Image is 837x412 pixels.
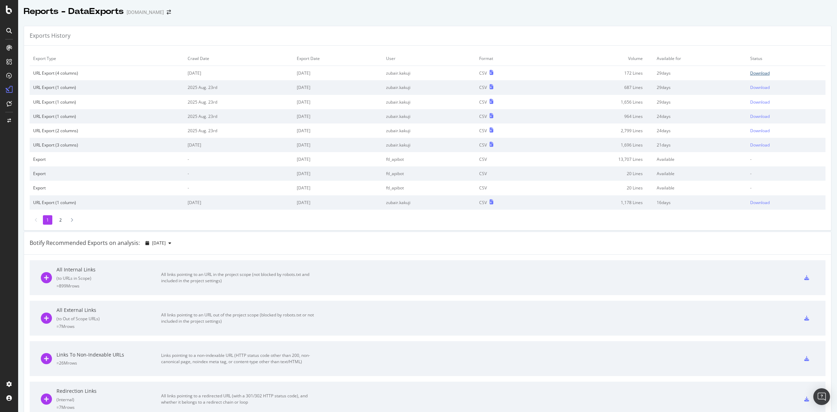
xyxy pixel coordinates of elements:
td: ftl_apibot [383,181,476,195]
div: csv-export [804,397,809,402]
td: 687 Lines [539,80,653,95]
td: 1,178 Lines [539,195,653,210]
td: [DATE] [184,195,293,210]
div: CSV [479,99,487,105]
div: Botify Recommended Exports on analysis: [30,239,140,247]
td: Crawl Date [184,51,293,66]
td: Format [476,51,539,66]
td: [DATE] [293,181,383,195]
li: 2 [56,215,65,225]
div: CSV [479,70,487,76]
td: 964 Lines [539,109,653,123]
td: zubair.kakuji [383,66,476,81]
td: 13,707 Lines [539,152,653,166]
div: CSV [479,142,487,148]
td: zubair.kakuji [383,138,476,152]
td: Available for [653,51,747,66]
td: User [383,51,476,66]
div: CSV [479,128,487,134]
div: Redirection Links [56,388,161,395]
div: URL Export (1 column) [33,113,181,119]
a: Download [750,128,822,134]
td: - [747,166,825,181]
div: Export [33,171,181,177]
a: Download [750,113,822,119]
td: CSV [476,181,539,195]
div: URL Export (1 column) [33,99,181,105]
td: 2025 Aug. 23rd [184,109,293,123]
div: csv-export [804,316,809,321]
td: 29 days [653,80,747,95]
td: 16 days [653,195,747,210]
a: Download [750,99,822,105]
div: CSV [479,113,487,119]
div: = 7M rows [56,404,161,410]
td: Volume [539,51,653,66]
a: Download [750,70,822,76]
td: Export Date [293,51,383,66]
td: 24 days [653,109,747,123]
td: ftl_apibot [383,166,476,181]
div: csv-export [804,356,809,361]
td: [DATE] [293,80,383,95]
td: ftl_apibot [383,152,476,166]
td: CSV [476,166,539,181]
div: Download [750,70,770,76]
div: All links pointing to an URL out of the project scope (blocked by robots.txt or not included in t... [161,312,318,324]
td: [DATE] [293,166,383,181]
td: 21 days [653,138,747,152]
div: Download [750,200,770,205]
td: 172 Lines [539,66,653,81]
td: [DATE] [293,195,383,210]
div: csv-export [804,275,809,280]
div: ( to URLs in Scope ) [56,275,161,281]
div: Open Intercom Messenger [813,388,830,405]
td: Export Type [30,51,184,66]
div: Download [750,99,770,105]
div: arrow-right-arrow-left [167,10,171,15]
td: - [184,166,293,181]
div: [DOMAIN_NAME] [127,9,164,16]
td: 1,656 Lines [539,95,653,109]
td: [DATE] [293,152,383,166]
td: 29 days [653,66,747,81]
div: URL Export (2 columns) [33,128,181,134]
td: [DATE] [293,123,383,138]
td: zubair.kakuji [383,195,476,210]
li: 1 [43,215,52,225]
div: Download [750,128,770,134]
div: Export [33,185,181,191]
div: URL Export (3 columns) [33,142,181,148]
button: [DATE] [143,238,174,249]
td: - [747,152,825,166]
td: 1,696 Lines [539,138,653,152]
td: [DATE] [293,138,383,152]
td: 29 days [653,95,747,109]
div: Available [657,171,743,177]
td: zubair.kakuji [383,80,476,95]
td: 2025 Aug. 23rd [184,80,293,95]
td: Status [747,51,825,66]
td: zubair.kakuji [383,123,476,138]
div: Download [750,84,770,90]
div: All links pointing to a redirected URL (with a 301/302 HTTP status code), and whether it belongs ... [161,393,318,405]
div: = 899M rows [56,283,161,289]
td: [DATE] [184,66,293,81]
td: 2,799 Lines [539,123,653,138]
td: 2025 Aug. 23rd [184,95,293,109]
td: 20 Lines [539,166,653,181]
div: = 7M rows [56,323,161,329]
td: 20 Lines [539,181,653,195]
td: - [184,181,293,195]
div: All External Links [56,307,161,314]
a: Download [750,200,822,205]
div: Reports - DataExports [24,6,124,17]
div: ( Internal ) [56,397,161,403]
div: CSV [479,84,487,90]
a: Download [750,84,822,90]
a: Download [750,142,822,148]
td: - [184,152,293,166]
td: 24 days [653,123,747,138]
div: All links pointing to an URL in the project scope (not blocked by robots.txt and included in the ... [161,271,318,284]
div: Available [657,185,743,191]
